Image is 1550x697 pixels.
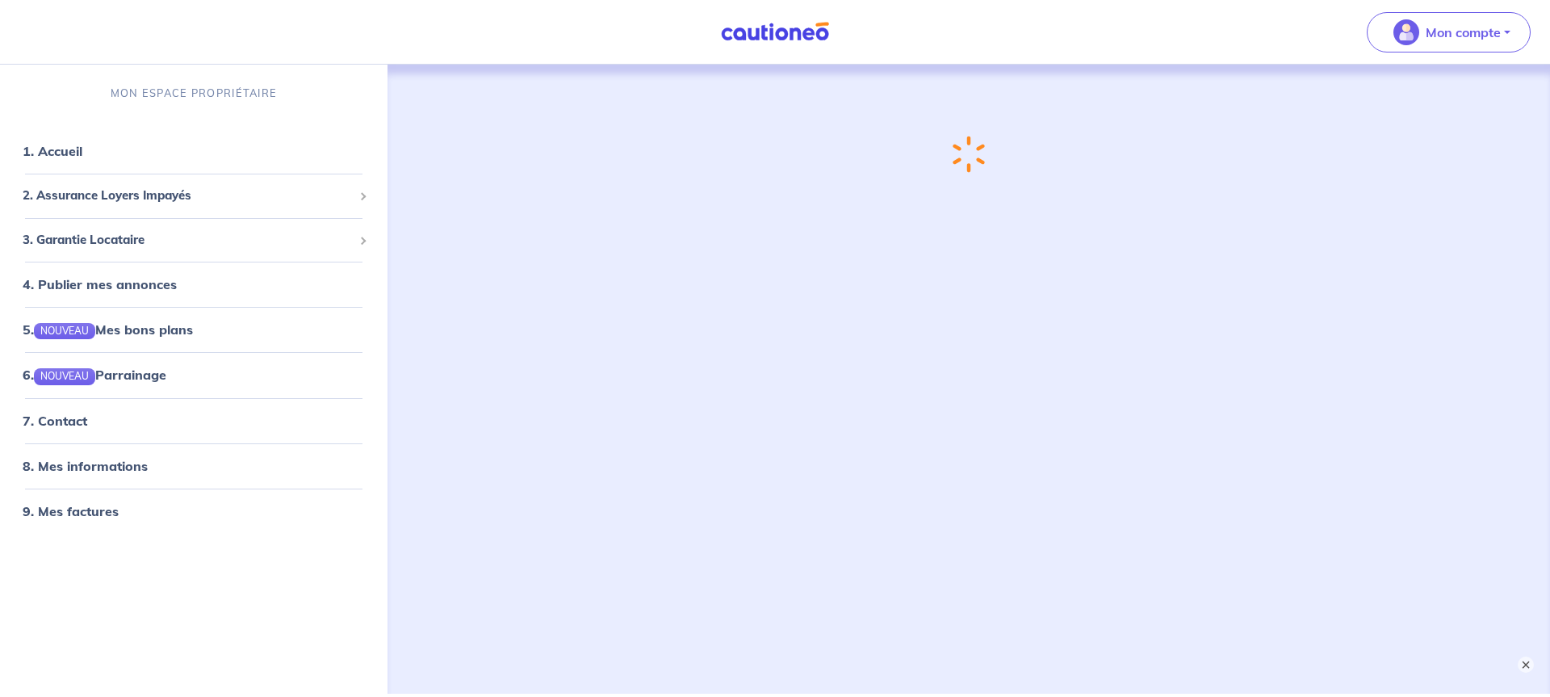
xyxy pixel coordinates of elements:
img: loading-spinner [953,136,985,173]
img: Cautioneo [714,22,836,42]
div: 1. Accueil [6,136,381,168]
div: 2. Assurance Loyers Impayés [6,181,381,212]
span: 3. Garantie Locataire [23,231,353,250]
a: 5.NOUVEAUMes bons plans [23,322,193,338]
button: illu_account_valid_menu.svgMon compte [1367,12,1531,52]
div: 7. Contact [6,405,381,437]
div: 5.NOUVEAUMes bons plans [6,314,381,346]
div: 9. Mes factures [6,495,381,527]
div: 3. Garantie Locataire [6,225,381,256]
a: 7. Contact [23,413,87,429]
a: 6.NOUVEAUParrainage [23,367,166,384]
div: 6.NOUVEAUParrainage [6,359,381,392]
a: 8. Mes informations [23,458,148,474]
span: 2. Assurance Loyers Impayés [23,187,353,206]
p: MON ESPACE PROPRIÉTAIRE [111,86,277,101]
a: 9. Mes factures [23,503,119,519]
a: 4. Publier mes annonces [23,277,177,293]
a: 1. Accueil [23,144,82,160]
div: 4. Publier mes annonces [6,269,381,301]
div: 8. Mes informations [6,450,381,482]
button: × [1518,657,1534,673]
p: Mon compte [1426,23,1501,42]
img: illu_account_valid_menu.svg [1393,19,1419,45]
